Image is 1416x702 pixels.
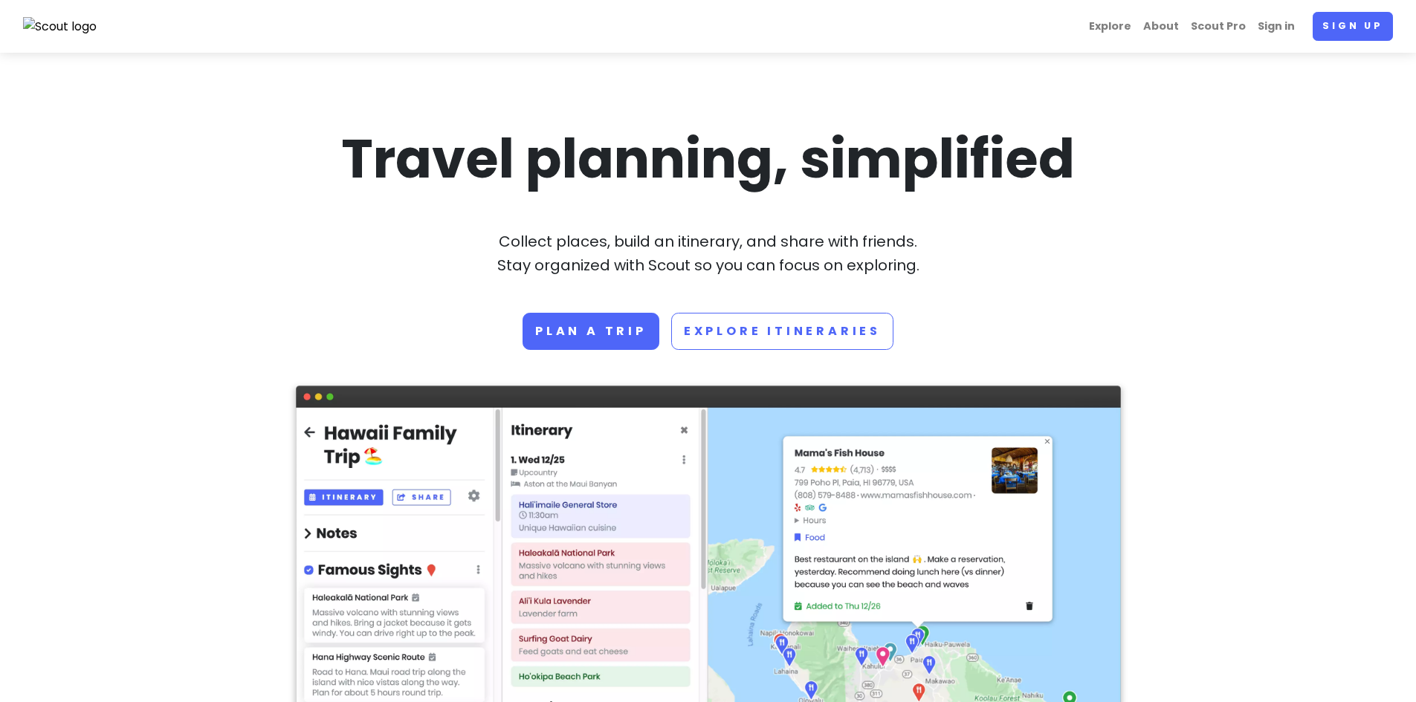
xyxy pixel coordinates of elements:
a: Scout Pro [1185,12,1252,41]
a: About [1137,12,1185,41]
a: Plan a trip [523,313,659,350]
a: Sign up [1313,12,1393,41]
p: Collect places, build an itinerary, and share with friends. Stay organized with Scout so you can ... [296,230,1121,277]
a: Sign in [1252,12,1301,41]
a: Explore Itineraries [671,313,893,350]
img: Scout logo [23,17,97,36]
a: Explore [1083,12,1137,41]
h1: Travel planning, simplified [296,124,1121,194]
